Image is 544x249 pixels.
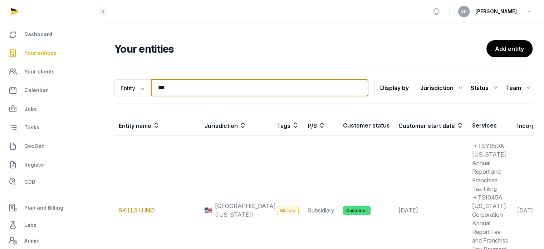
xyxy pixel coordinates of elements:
span: Plan and Billing [24,203,63,212]
th: Tags [273,115,303,136]
a: Calendar [6,82,97,99]
span: DocGen [24,142,45,150]
span: [GEOGRAPHIC_DATA] ([US_STATE]) [215,202,276,219]
div: Team [506,82,533,94]
th: Customer status [339,115,394,136]
a: CDD [6,175,97,189]
th: Customer start date [394,115,468,136]
h2: Your entities [114,42,486,55]
a: Dashboard [6,26,97,43]
span: Your entities [24,49,57,57]
th: Entity name [114,115,200,136]
th: P/S [303,115,339,136]
span: Jobs [24,105,37,113]
a: SKILLS U INC [119,207,155,214]
span: Tasks [24,123,39,132]
span: Skills U [277,206,299,215]
a: Labs [6,216,97,234]
span: Dashboard [24,30,52,39]
span: TSY050A [US_STATE] Annual Report and Franchise Tax Filing [472,142,506,192]
span: Your clients [24,67,55,76]
button: Entity [114,79,151,96]
th: Services [468,115,513,136]
span: Customer [343,206,371,215]
a: Tasks [6,119,97,136]
a: Add entity [486,40,533,57]
a: Your entities [6,44,97,62]
div: Jurisdiction [420,82,465,94]
span: [PERSON_NAME] [475,7,517,16]
a: Your clients [6,63,97,80]
span: CDD [24,178,35,186]
div: Status [471,82,500,94]
span: Labs [24,221,36,229]
button: SP [458,6,470,17]
span: Calendar [24,86,48,95]
a: Register [6,156,97,173]
span: Register [24,161,45,169]
a: Plan and Billing [6,199,97,216]
a: Jobs [6,100,97,118]
th: Jurisdiction [200,115,273,136]
a: Admin [6,234,97,248]
p: Display by [380,82,409,94]
a: DocGen [6,138,97,155]
span: SP [461,9,467,14]
span: Admin [24,236,40,245]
